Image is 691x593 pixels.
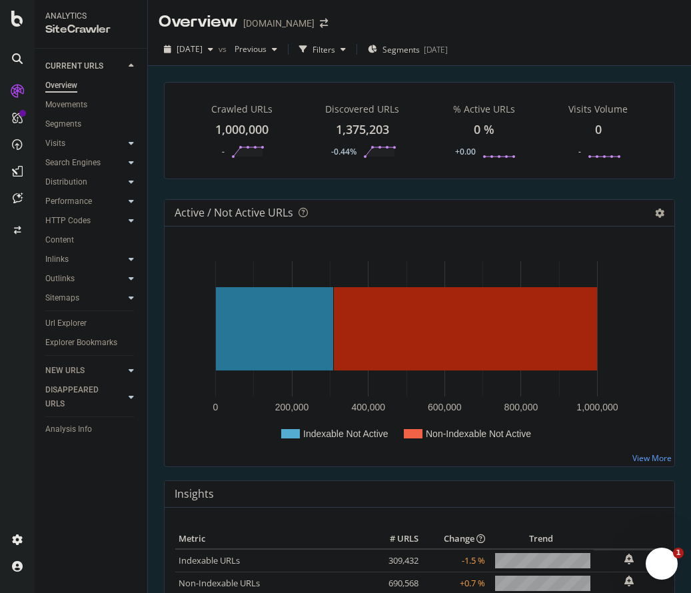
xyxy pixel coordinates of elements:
[45,214,125,228] a: HTTP Codes
[45,383,125,411] a: DISAPPEARED URLS
[595,121,602,139] div: 0
[424,44,448,55] div: [DATE]
[45,214,91,228] div: HTTP Codes
[624,576,634,586] div: bell-plus
[673,548,684,558] span: 1
[45,233,74,247] div: Content
[428,402,462,412] text: 600,000
[368,549,422,572] td: 309,432
[45,137,65,151] div: Visits
[229,43,267,55] span: Previous
[488,529,594,549] th: Trend
[45,272,75,286] div: Outlinks
[179,577,260,589] a: Non-Indexable URLs
[45,336,138,350] a: Explorer Bookmarks
[504,402,538,412] text: 800,000
[45,22,137,37] div: SiteCrawler
[45,336,117,350] div: Explorer Bookmarks
[45,137,125,151] a: Visits
[313,44,335,55] div: Filters
[45,98,87,112] div: Movements
[45,175,87,189] div: Distribution
[624,554,634,564] div: bell-plus
[213,402,219,412] text: 0
[175,529,368,549] th: Metric
[632,452,672,464] a: View More
[243,17,315,30] div: [DOMAIN_NAME]
[362,39,453,60] button: Segments[DATE]
[325,103,399,116] div: Discovered URLs
[578,146,581,157] div: -
[474,121,494,139] div: 0 %
[159,39,219,60] button: [DATE]
[45,156,125,170] a: Search Engines
[219,43,229,55] span: vs
[426,428,531,439] text: Non-Indexable Not Active
[45,117,81,131] div: Segments
[45,364,125,378] a: NEW URLS
[45,79,77,93] div: Overview
[351,402,385,412] text: 400,000
[45,98,138,112] a: Movements
[453,103,515,116] div: % Active URLs
[336,121,389,139] div: 1,375,203
[45,422,138,436] a: Analysis Info
[275,402,309,412] text: 200,000
[175,204,293,222] h4: Active / Not Active URLs
[45,291,125,305] a: Sitemaps
[45,316,87,330] div: Url Explorer
[382,44,420,55] span: Segments
[45,253,69,267] div: Inlinks
[368,529,422,549] th: # URLS
[422,529,488,549] th: Change
[294,39,351,60] button: Filters
[222,146,225,157] div: -
[45,291,79,305] div: Sitemaps
[45,59,125,73] a: CURRENT URLS
[45,233,138,247] a: Content
[45,364,85,378] div: NEW URLS
[45,195,92,209] div: Performance
[303,428,388,439] text: Indexable Not Active
[455,146,476,157] div: +0.00
[215,121,269,139] div: 1,000,000
[179,554,240,566] a: Indexable URLs
[45,175,125,189] a: Distribution
[45,59,103,73] div: CURRENT URLS
[45,253,125,267] a: Inlinks
[45,195,125,209] a: Performance
[159,11,238,33] div: Overview
[45,11,137,22] div: Analytics
[211,103,273,116] div: Crawled URLs
[45,156,101,170] div: Search Engines
[422,549,488,572] td: -1.5 %
[45,316,138,330] a: Url Explorer
[175,485,214,503] h4: Insights
[45,272,125,286] a: Outlinks
[655,209,664,218] i: Options
[229,39,283,60] button: Previous
[576,402,618,412] text: 1,000,000
[568,103,628,116] div: Visits Volume
[45,422,92,436] div: Analysis Info
[331,146,356,157] div: -0.44%
[646,548,678,580] iframe: Intercom live chat
[45,79,138,93] a: Overview
[320,19,328,28] div: arrow-right-arrow-left
[45,117,138,131] a: Segments
[177,43,203,55] span: 2025 Jul. 27th
[45,383,113,411] div: DISAPPEARED URLS
[175,248,654,456] svg: A chart.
